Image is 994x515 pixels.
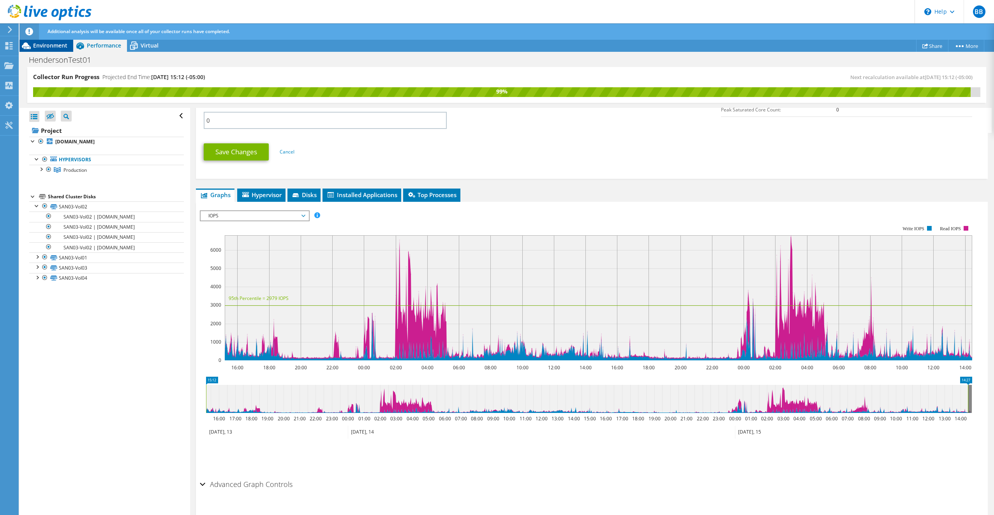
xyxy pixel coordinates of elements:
b: [DOMAIN_NAME] [55,138,95,145]
text: 20:00 [664,415,676,422]
text: 07:00 [455,415,467,422]
text: 04:00 [406,415,418,422]
div: Shared Cluster Disks [48,192,184,201]
text: 11:00 [906,415,918,422]
text: 6000 [210,247,221,253]
text: 16:00 [231,364,243,371]
text: 03:00 [390,415,402,422]
span: [DATE] 15:12 (-05:00) [925,74,973,81]
a: SAN03-Vol01 [29,252,184,263]
text: 03:00 [777,415,789,422]
text: 22:00 [326,364,338,371]
a: SAN03-Vol02 | [DOMAIN_NAME] [29,242,184,252]
text: Read IOPS [940,226,961,231]
span: Additional analysis will be available once all of your collector runs have completed. [48,28,230,35]
text: 05:00 [422,415,434,422]
text: 14:00 [954,415,966,422]
text: 12:00 [548,364,560,371]
h4: Projected End Time: [102,73,205,81]
text: 09:00 [874,415,886,422]
text: 16:00 [599,415,612,422]
text: 00:00 [729,415,741,422]
text: 09:00 [487,415,499,422]
text: 04:00 [793,415,805,422]
text: 08:00 [864,364,876,371]
span: Hypervisor [241,191,282,199]
text: 04:00 [421,364,433,371]
a: SAN03-Vol04 [29,273,184,283]
span: Disks [291,191,317,199]
a: Hypervisors [29,155,184,165]
a: SAN03-Vol02 [29,201,184,212]
text: 02:00 [374,415,386,422]
div: 99% [33,87,971,96]
text: 12:00 [927,364,939,371]
a: Production [29,165,184,175]
text: 19:00 [261,415,273,422]
text: 02:00 [761,415,773,422]
text: 02:00 [769,364,781,371]
a: Share [916,40,948,52]
td: Peak Saturated Core Count: [721,103,836,116]
text: 12:00 [535,415,547,422]
text: 13:00 [938,415,950,422]
span: Top Processes [407,191,456,199]
span: Virtual [141,42,159,49]
text: 00:00 [358,364,370,371]
a: Cancel [280,148,294,155]
span: Performance [87,42,121,49]
text: 5000 [210,265,221,272]
text: 07:00 [841,415,853,422]
text: 16:00 [213,415,225,422]
text: 10:00 [503,415,515,422]
span: Next recalculation available at [850,74,976,81]
text: 08:00 [484,364,496,371]
text: 22:00 [706,364,718,371]
svg: \n [924,8,931,15]
text: 22:00 [309,415,321,422]
text: 1000 [210,339,221,345]
text: 23:00 [326,415,338,422]
text: 18:00 [632,415,644,422]
text: 01:00 [358,415,370,422]
h2: Advanced Graph Controls [200,476,293,492]
text: 04:00 [801,364,813,371]
span: Production [63,167,87,173]
text: Write IOPS [902,226,924,231]
a: More [948,40,984,52]
text: 20:00 [277,415,289,422]
text: 21:00 [680,415,692,422]
text: 14:00 [567,415,580,422]
text: 14:00 [579,364,591,371]
span: Installed Applications [326,191,397,199]
text: 3000 [210,302,221,308]
text: 06:00 [825,415,837,422]
span: [DATE] 15:12 (-05:00) [151,73,205,81]
a: SAN03-Vol02 | [DOMAIN_NAME] [29,232,184,242]
text: 95th Percentile = 2979 IOPS [229,295,289,302]
text: 19:00 [648,415,660,422]
text: 21:00 [293,415,305,422]
span: BB [973,5,985,18]
text: 06:00 [453,364,465,371]
a: SAN03-Vol03 [29,263,184,273]
text: 17:00 [229,415,241,422]
text: 18:00 [642,364,654,371]
span: Graphs [200,191,231,199]
a: SAN03-Vol02 | [DOMAIN_NAME] [29,222,184,232]
span: IOPS [204,211,305,220]
text: 0 [219,357,221,363]
text: 18:00 [263,364,275,371]
text: 05:00 [809,415,821,422]
text: 20:00 [674,364,686,371]
text: 18:00 [245,415,257,422]
a: Save Changes [204,143,269,160]
a: [DOMAIN_NAME] [29,137,184,147]
text: 00:00 [342,415,354,422]
text: 10:00 [895,364,908,371]
text: 20:00 [294,364,307,371]
text: 16:00 [611,364,623,371]
h1: HendersonTest01 [25,56,103,64]
text: 22:00 [696,415,708,422]
text: 23:00 [712,415,724,422]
